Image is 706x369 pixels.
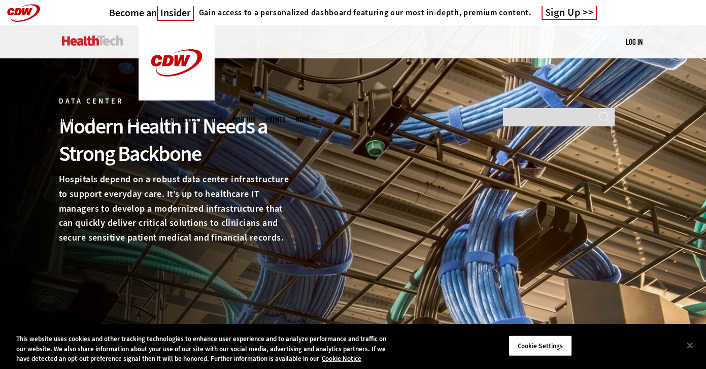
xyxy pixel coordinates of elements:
[139,25,215,100] img: Home
[59,172,294,245] p: Hospitals depend on a robust data center infrastructure to support everyday care. It’s up to heal...
[124,116,149,123] a: Features
[509,335,572,356] button: Cookie Settings
[16,334,388,364] div: This website uses cookies and other tracking technologies to enhance user experience and to analy...
[157,6,194,21] span: Insider
[194,8,531,18] a: Gain access to a personalized dashboard featuring our most in-depth, premium content.
[109,7,194,19] a: Become anInsider
[199,8,531,18] h4: Gain access to a personalized dashboard featuring our most in-depth, premium content.
[233,116,256,123] a: MonITor
[626,37,643,46] a: Log in
[87,116,114,123] span: Specialty
[542,6,597,20] a: Sign Up
[59,113,294,167] div: Modern Health IT Needs a Strong Backbone
[208,116,223,123] a: Video
[139,92,215,103] a: CDW
[109,7,194,19] h3: Become an
[322,354,361,363] a: More information about your privacy
[59,116,77,123] span: Topics
[159,116,197,123] a: Tips & Tactics
[266,116,285,123] a: Events
[62,36,123,46] img: Home
[626,37,643,47] div: User menu
[295,116,317,123] span: More
[679,334,701,356] button: Close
